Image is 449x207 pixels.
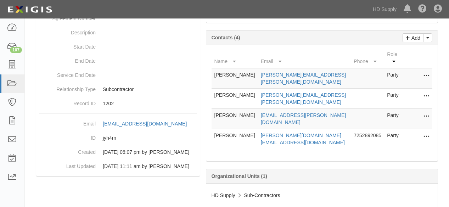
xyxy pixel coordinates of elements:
td: [PERSON_NAME] [212,129,258,149]
span: Sub-Contractors [244,192,280,198]
span: HD Supply [212,192,235,198]
dt: ID [39,131,96,141]
a: [PERSON_NAME][EMAIL_ADDRESS][PERSON_NAME][DOMAIN_NAME] [261,72,346,85]
th: Name [212,48,258,68]
th: Role [384,48,404,68]
a: [EMAIL_ADDRESS][DOMAIN_NAME] [103,121,195,127]
dd: jyh4rn [39,131,197,145]
dt: End Date [39,54,96,65]
dd: [DATE] 06:07 pm by [PERSON_NAME] [39,145,197,159]
a: [PERSON_NAME][DOMAIN_NAME][EMAIL_ADDRESS][DOMAIN_NAME] [261,133,345,145]
dt: Description [39,26,96,36]
dt: Start Date [39,40,96,50]
dt: Service End Date [39,68,96,79]
div: [EMAIL_ADDRESS][DOMAIN_NAME] [103,120,187,127]
dt: Email [39,117,96,127]
a: [EMAIL_ADDRESS][PERSON_NAME][DOMAIN_NAME] [261,112,346,125]
a: HD Supply [369,2,400,16]
dt: Last Updated [39,159,96,170]
th: Phone [351,48,384,68]
td: Party [384,129,404,149]
td: Party [384,109,404,129]
td: [PERSON_NAME] [212,109,258,129]
div: 107 [10,47,22,53]
dd: Subcontractor [39,82,197,96]
i: Help Center - Complianz [418,5,427,13]
b: Organizational Units (1) [212,173,267,179]
td: [PERSON_NAME] [212,68,258,89]
dt: Record ID [39,96,96,107]
p: Add [410,34,420,42]
dd: [DATE] 11:11 am by [PERSON_NAME] [39,159,197,173]
dt: Relationship Type [39,82,96,93]
th: Email [258,48,351,68]
td: 7252892085 [351,129,384,149]
b: Contacts (4) [212,35,240,40]
td: [PERSON_NAME] [212,89,258,109]
img: logo-5460c22ac91f19d4615b14bd174203de0afe785f0fc80cf4dbbc73dc1793850b.png [5,3,54,16]
dt: Created [39,145,96,156]
td: Party [384,89,404,109]
a: Add [403,33,423,42]
p: 1202 [103,100,197,107]
a: [PERSON_NAME][EMAIL_ADDRESS][PERSON_NAME][DOMAIN_NAME] [261,92,346,105]
td: Party [384,68,404,89]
